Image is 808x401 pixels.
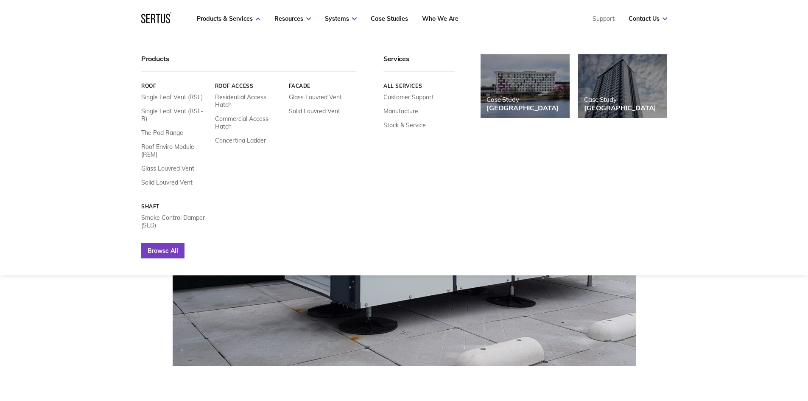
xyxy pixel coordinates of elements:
[141,165,194,172] a: Glass Louvred Vent
[141,143,209,158] a: Roof Enviro Module (REM)
[215,137,266,144] a: Concertina Ladder
[141,54,356,72] div: Products
[578,54,667,118] a: Case Study[GEOGRAPHIC_DATA]
[288,93,341,101] a: Glass Louvred Vent
[371,15,408,22] a: Case Studies
[486,95,559,104] div: Case Study
[383,54,455,72] div: Services
[288,83,356,89] a: Facade
[141,107,209,123] a: Single Leaf Vent (RSL-R)
[383,93,434,101] a: Customer Support
[593,15,615,22] a: Support
[141,214,209,229] a: Smoke Control Damper (SLD)
[584,95,656,104] div: Case Study
[141,83,209,89] a: Roof
[288,107,340,115] a: Solid Louvred Vent
[215,93,282,109] a: Residential Access Hatch
[197,15,260,22] a: Products & Services
[141,93,203,101] a: Single Leaf Vent (RSL)
[141,243,185,258] a: Browse All
[629,15,667,22] a: Contact Us
[215,115,282,130] a: Commercial Access Hatch
[584,104,656,112] div: [GEOGRAPHIC_DATA]
[486,104,559,112] div: [GEOGRAPHIC_DATA]
[325,15,357,22] a: Systems
[141,203,209,210] a: Shaft
[655,303,808,401] iframe: Chat Widget
[422,15,459,22] a: Who We Are
[274,15,311,22] a: Resources
[141,129,183,137] a: The Pod Range
[215,83,282,89] a: Roof Access
[383,107,418,115] a: Manufacture
[481,54,570,118] a: Case Study[GEOGRAPHIC_DATA]
[383,121,426,129] a: Stock & Service
[383,83,455,89] a: All services
[141,179,193,186] a: Solid Louvred Vent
